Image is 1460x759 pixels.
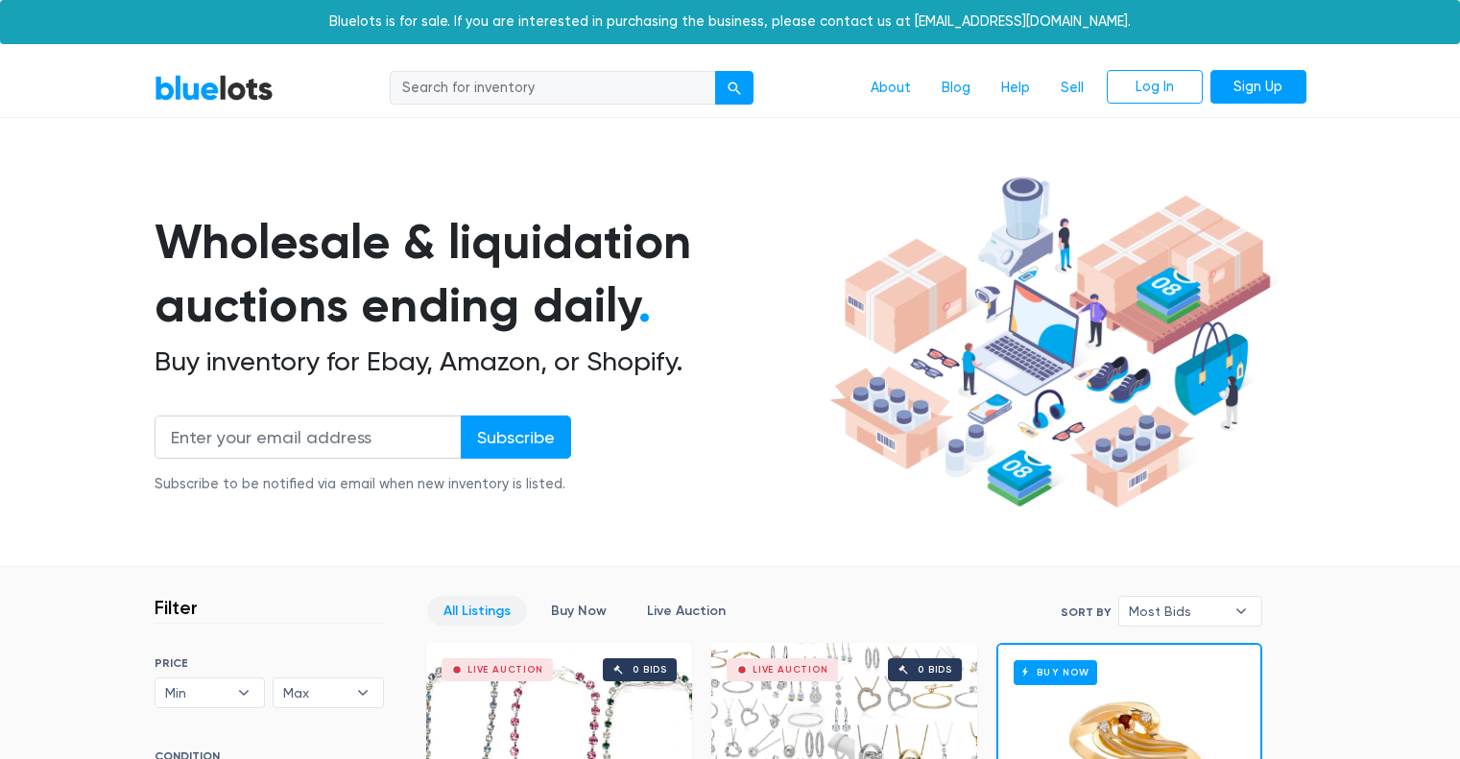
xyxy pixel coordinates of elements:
input: Subscribe [461,415,571,459]
a: Blog [926,70,986,107]
div: 0 bids [918,665,952,675]
div: Live Auction [467,665,543,675]
span: Most Bids [1129,597,1225,626]
a: Live Auction [631,596,742,626]
a: About [855,70,926,107]
a: Sell [1045,70,1099,107]
input: Search for inventory [390,71,716,106]
h1: Wholesale & liquidation auctions ending daily [155,210,823,338]
a: All Listings [427,596,527,626]
b: ▾ [1221,597,1261,626]
a: BlueLots [155,74,274,102]
h6: PRICE [155,656,384,670]
h3: Filter [155,596,198,619]
span: Max [283,678,347,707]
a: Sign Up [1210,70,1306,105]
a: Log In [1107,70,1203,105]
span: Min [165,678,228,707]
label: Sort By [1061,604,1111,621]
h6: Buy Now [1014,660,1097,684]
span: . [638,276,651,334]
h2: Buy inventory for Ebay, Amazon, or Shopify. [155,345,823,378]
div: Live Auction [753,665,828,675]
a: Help [986,70,1045,107]
div: Subscribe to be notified via email when new inventory is listed. [155,474,571,495]
input: Enter your email address [155,415,462,459]
b: ▾ [224,678,264,707]
div: 0 bids [633,665,667,675]
b: ▾ [343,678,383,707]
img: hero-ee84e7d0318cb26816c560f6b4441b76977f77a177738b4e94f68c95b2b83dbb.png [823,168,1278,517]
a: Buy Now [535,596,623,626]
